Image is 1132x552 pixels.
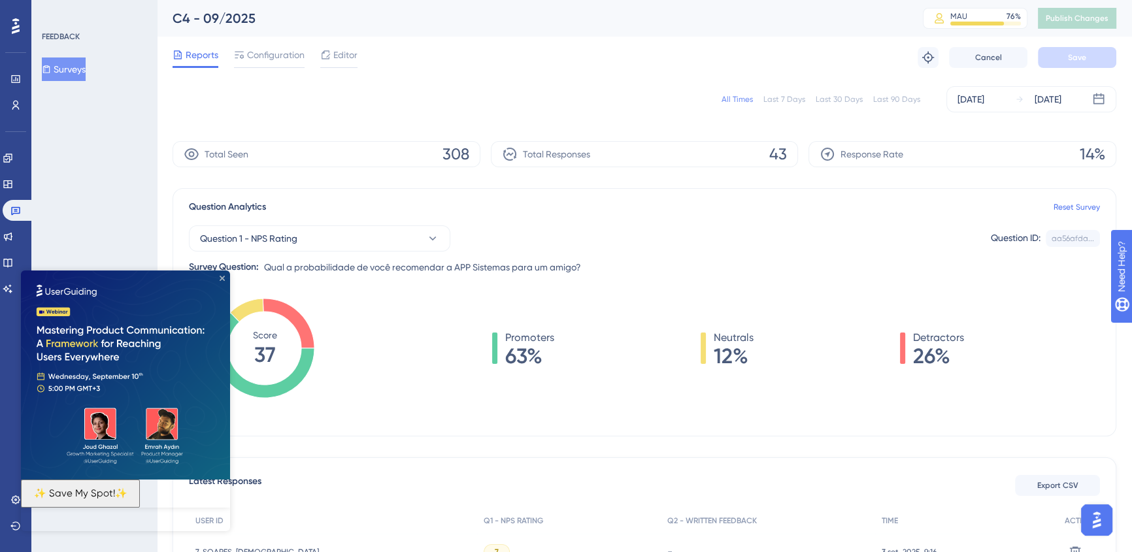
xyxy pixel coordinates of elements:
[667,515,757,526] span: Q2 - WRITTEN FEEDBACK
[769,144,787,165] span: 43
[205,146,248,162] span: Total Seen
[199,5,204,10] div: Close Preview
[949,47,1027,68] button: Cancel
[254,342,276,367] tspan: 37
[950,11,967,22] div: MAU
[523,146,590,162] span: Total Responses
[189,199,266,215] span: Question Analytics
[333,47,358,63] span: Editor
[189,259,259,275] div: Survey Question:
[1035,91,1061,107] div: [DATE]
[1077,500,1116,540] iframe: UserGuiding AI Assistant Launcher
[975,52,1002,63] span: Cancel
[189,225,450,252] button: Question 1 - NPS Rating
[186,47,218,63] span: Reports
[1046,13,1108,24] span: Publish Changes
[1065,515,1093,526] span: ACTION
[42,31,80,42] div: FEEDBACK
[1038,8,1116,29] button: Publish Changes
[1015,475,1100,496] button: Export CSV
[1052,233,1094,244] div: aa56afda...
[841,146,903,162] span: Response Rate
[484,515,543,526] span: Q1 - NPS RATING
[1007,11,1021,22] div: 76 %
[722,94,753,105] div: All Times
[882,515,898,526] span: TIME
[913,330,964,346] span: Detractors
[1038,47,1116,68] button: Save
[505,330,554,346] span: Promoters
[442,144,469,165] span: 308
[873,94,920,105] div: Last 90 Days
[714,330,754,346] span: Neutrals
[505,346,554,366] span: 63%
[1054,202,1100,212] a: Reset Survey
[253,330,277,340] tspan: Score
[991,230,1040,247] div: Question ID:
[1080,144,1105,165] span: 14%
[1068,52,1086,63] span: Save
[173,9,890,27] div: C4 - 09/2025
[913,346,964,366] span: 26%
[957,91,984,107] div: [DATE]
[247,47,305,63] span: Configuration
[42,57,86,81] button: Surveys
[31,3,82,19] span: Need Help?
[714,346,754,366] span: 12%
[264,259,581,275] span: Qual a probabilidade de você recomendar a APP Sistemas para um amigo?
[200,231,297,246] span: Question 1 - NPS Rating
[816,94,863,105] div: Last 30 Days
[763,94,805,105] div: Last 7 Days
[1037,480,1078,491] span: Export CSV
